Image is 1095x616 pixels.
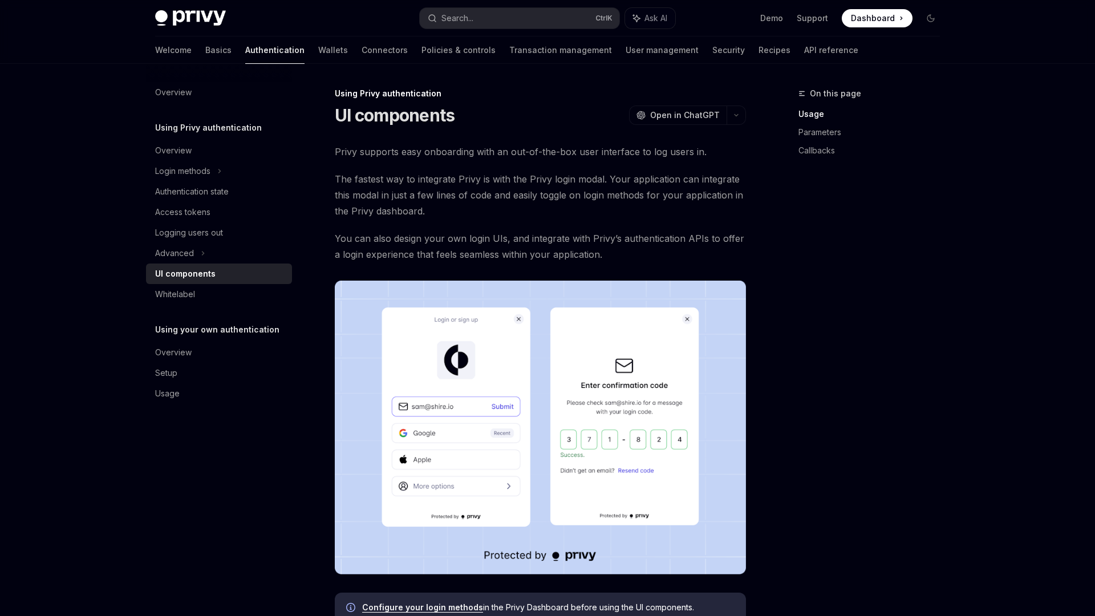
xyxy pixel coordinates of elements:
[335,230,746,262] span: You can also design your own login UIs, and integrate with Privy’s authentication APIs to offer a...
[922,9,940,27] button: Toggle dark mode
[155,10,226,26] img: dark logo
[155,287,195,301] div: Whitelabel
[155,164,210,178] div: Login methods
[346,603,358,614] svg: Info
[155,267,216,281] div: UI components
[335,105,455,125] h1: UI components
[245,37,305,64] a: Authentication
[842,9,912,27] a: Dashboard
[625,8,675,29] button: Ask AI
[146,222,292,243] a: Logging users out
[626,37,699,64] a: User management
[155,226,223,240] div: Logging users out
[155,387,180,400] div: Usage
[146,383,292,404] a: Usage
[335,88,746,99] div: Using Privy authentication
[155,185,229,198] div: Authentication state
[797,13,828,24] a: Support
[851,13,895,24] span: Dashboard
[146,82,292,103] a: Overview
[155,121,262,135] h5: Using Privy authentication
[146,202,292,222] a: Access tokens
[335,144,746,160] span: Privy supports easy onboarding with an out-of-the-box user interface to log users in.
[420,8,619,29] button: Search...CtrlK
[804,37,858,64] a: API reference
[362,37,408,64] a: Connectors
[712,37,745,64] a: Security
[146,181,292,202] a: Authentication state
[205,37,232,64] a: Basics
[318,37,348,64] a: Wallets
[155,366,177,380] div: Setup
[595,14,613,23] span: Ctrl K
[810,87,861,100] span: On this page
[335,281,746,574] img: images/Onboard.png
[146,284,292,305] a: Whitelabel
[759,37,790,64] a: Recipes
[155,86,192,99] div: Overview
[155,323,279,337] h5: Using your own authentication
[362,602,735,613] span: in the Privy Dashboard before using the UI components.
[155,37,192,64] a: Welcome
[421,37,496,64] a: Policies & controls
[146,140,292,161] a: Overview
[155,246,194,260] div: Advanced
[155,144,192,157] div: Overview
[146,342,292,363] a: Overview
[760,13,783,24] a: Demo
[798,123,949,141] a: Parameters
[155,346,192,359] div: Overview
[335,171,746,219] span: The fastest way to integrate Privy is with the Privy login modal. Your application can integrate ...
[644,13,667,24] span: Ask AI
[798,105,949,123] a: Usage
[629,106,727,125] button: Open in ChatGPT
[441,11,473,25] div: Search...
[155,205,210,219] div: Access tokens
[650,110,720,121] span: Open in ChatGPT
[509,37,612,64] a: Transaction management
[146,264,292,284] a: UI components
[146,363,292,383] a: Setup
[798,141,949,160] a: Callbacks
[362,602,483,613] a: Configure your login methods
